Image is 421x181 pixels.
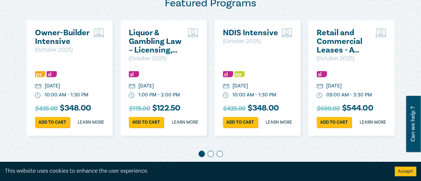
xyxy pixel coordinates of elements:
span: $175.00 [129,103,150,114]
div: 10:00 AM - 1:30 PM [45,91,88,99]
span: Can we help ? [410,100,416,148]
a: Add to cart [317,117,351,128]
img: calendar [223,84,229,89]
img: calendar [129,84,135,89]
img: Professional Skills [35,71,45,77]
img: Substantive Law [47,71,57,77]
a: Add to cart [129,117,163,128]
img: Live Stream [281,29,292,37]
a: Add to cart [35,117,70,128]
div: 1:00 PM - 2:00 PM [138,91,180,99]
div: 10:00 AM - 1:30 PM [232,91,276,99]
div: [DATE] [326,82,342,90]
img: Substantive Law [317,71,327,77]
p: ( October 2025 ) [35,46,91,54]
h3: $ 348.00 [223,103,279,114]
div: This website uses cookies to enhance the user experience. [5,167,385,175]
h3: $ 122.50 [129,103,180,114]
div: [DATE] [232,82,248,90]
img: Substantive Law [129,71,139,77]
img: watch [129,93,135,98]
div: 09:00 AM - 3:30 PM [326,91,372,99]
img: watch [35,93,41,98]
a: Owner-Builder Intensive [35,29,91,46]
span: $435.00 [35,103,57,114]
img: Live Stream [93,29,104,37]
p: ( October 2025 ) [223,37,278,45]
span: $680.00 [317,103,339,114]
a: Learn more [266,119,292,126]
p: ( October 2025 ) [129,54,184,63]
h3: $ 348.00 [35,103,91,114]
img: calendar [317,84,323,89]
div: [DATE] [138,82,154,90]
img: watch [317,93,322,98]
h3: $ 544.00 [317,103,373,114]
img: watch [223,93,229,98]
a: Learn more [360,119,386,126]
img: Substantive Law [223,71,233,77]
a: NDIS Intensive [223,29,278,37]
a: Learn more [172,119,198,126]
img: calendar [35,84,41,89]
div: [DATE] [45,82,60,90]
img: Live Stream [375,29,386,37]
a: Learn more [78,119,104,126]
img: Live Stream [188,29,198,37]
img: Ethics & Professional Responsibility [234,71,245,77]
a: Liquor & Gambling Law – Licensing, Compliance & Regulations [129,29,184,54]
span: $435.00 [223,103,245,114]
a: Add to cart [223,117,258,128]
button: Accept cookies [395,167,416,176]
a: Retail and Commercial Leases - A Practical Guide ([DATE]) [317,29,372,54]
p: ( October 2025 ) [317,54,372,63]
